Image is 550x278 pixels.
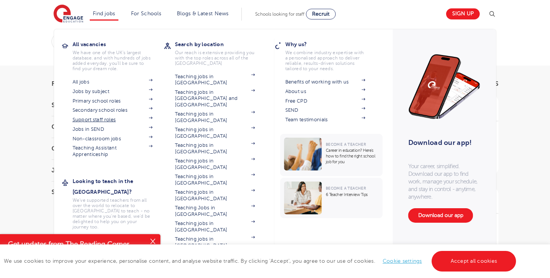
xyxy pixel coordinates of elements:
a: Benefits of working with us [285,79,366,85]
a: Teaching jobs in [GEOGRAPHIC_DATA] and [GEOGRAPHIC_DATA] [175,89,255,108]
a: SEND [285,107,366,113]
a: Free CPD [285,98,366,104]
h3: Sector [52,189,136,195]
a: Looking to teach in the [GEOGRAPHIC_DATA]?We've supported teachers from all over the world to rel... [73,176,164,230]
h3: County [52,124,136,130]
img: Engage Education [53,5,83,24]
span: Schools looking for staff [255,11,304,17]
a: Teaching jobs in [GEOGRAPHIC_DATA] [175,74,255,86]
a: Team testimonials [285,117,366,123]
a: Jobs by subject [73,88,153,95]
span: Filters [52,81,74,87]
h3: City [52,146,136,152]
h3: Looking to teach in the [GEOGRAPHIC_DATA]? [73,176,164,197]
a: Become a TeacherCareer in education? Here’s how to find the right school job for you [280,134,385,176]
a: Teaching jobs in [GEOGRAPHIC_DATA] [175,220,255,233]
a: Become a Teacher6 Teacher Interview Tips [280,178,385,218]
a: Search by locationOur reach is extensive providing you with the top roles across all of the [GEOG... [175,39,267,66]
a: Teaching jobs in [GEOGRAPHIC_DATA] [175,189,255,202]
a: Support staff roles [73,117,153,123]
a: Sign up [446,8,480,19]
h3: All vacancies [73,39,164,50]
a: Jobs in SEND [73,126,153,132]
a: Teaching jobs in [GEOGRAPHIC_DATA] [175,127,255,139]
p: 6 Teacher Interview Tips [326,192,379,198]
h3: Start Date [52,102,136,108]
a: About us [285,88,366,95]
a: Teaching Jobs in [GEOGRAPHIC_DATA] [175,205,255,217]
p: Your career, simplified. Download our app to find work, manage your schedule, and stay in control... [408,162,481,201]
h3: Download our app! [408,134,477,151]
a: For Schools [131,11,161,16]
a: Download our app [408,208,473,223]
p: We combine industry expertise with a personalised approach to deliver reliable, results-driven so... [285,50,366,71]
h3: Why us? [285,39,377,50]
a: Teaching jobs in [GEOGRAPHIC_DATA] [175,236,255,249]
a: All vacanciesWe have one of the UK's largest database. and with hundreds of jobs added everyday. ... [73,39,164,71]
span: We use cookies to improve your experience, personalise content, and analyse website traffic. By c... [4,258,518,264]
a: Why us?We combine industry expertise with a personalised approach to deliver reliable, results-dr... [285,39,377,71]
a: Blogs & Latest News [177,11,229,16]
p: We have one of the UK's largest database. and with hundreds of jobs added everyday. you'll be sur... [73,50,153,71]
h3: Job Type [52,167,136,174]
a: Teaching jobs in [GEOGRAPHIC_DATA] [175,174,255,186]
p: Career in education? Here’s how to find the right school job for you [326,148,379,165]
a: Teaching jobs in [GEOGRAPHIC_DATA] [175,142,255,155]
div: Submit [52,33,414,50]
span: Become a Teacher [326,186,366,190]
a: Accept all cookies [432,251,516,272]
p: Our reach is extensive providing you with the top roles across all of the [GEOGRAPHIC_DATA] [175,50,255,66]
button: Close [145,234,160,249]
a: Recruit [306,9,336,19]
h3: Search by location [175,39,267,50]
p: We've supported teachers from all over the world to relocate to [GEOGRAPHIC_DATA] to teach - no m... [73,198,153,230]
a: Teaching jobs in [GEOGRAPHIC_DATA] [175,158,255,170]
a: Teaching Assistant Apprenticeship [73,145,153,157]
a: Find jobs [93,11,115,16]
span: Become a Teacher [326,142,366,146]
a: All jobs [73,79,153,85]
span: Recruit [312,11,330,17]
a: Secondary school roles [73,107,153,113]
a: Cookie settings [383,258,422,264]
a: Teaching jobs in [GEOGRAPHIC_DATA] [175,111,255,124]
a: Primary school roles [73,98,153,104]
a: Non-classroom jobs [73,136,153,142]
h4: Get updates from The Reading Corner [8,239,144,249]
